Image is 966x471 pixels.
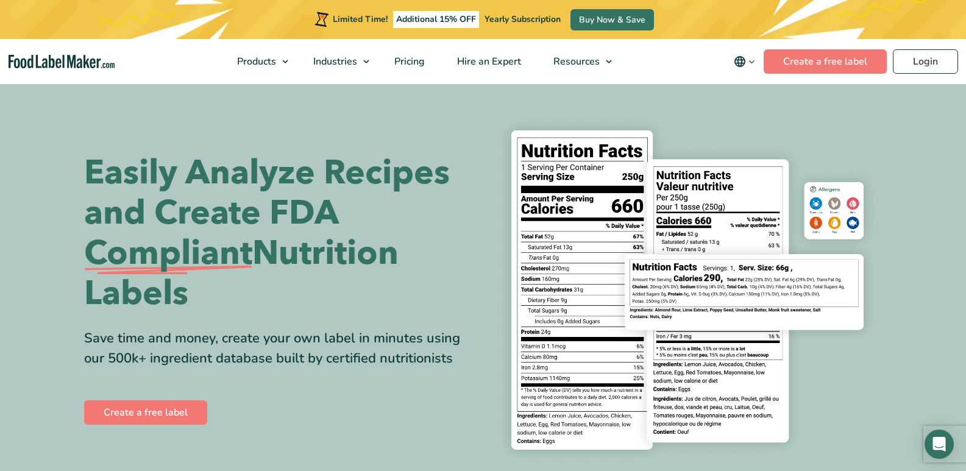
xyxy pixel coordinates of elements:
a: Hire an Expert [441,39,534,84]
span: Hire an Expert [453,55,522,68]
span: Limited Time! [333,13,388,25]
div: Save time and money, create your own label in minutes using our 500k+ ingredient database built b... [84,328,474,369]
a: Industries [297,39,375,84]
a: Resources [538,39,618,84]
span: Additional 15% OFF [393,11,479,28]
a: Create a free label [84,400,207,425]
a: Login [893,49,958,74]
span: Pricing [391,55,426,68]
span: Resources [550,55,601,68]
h1: Easily Analyze Recipes and Create FDA Nutrition Labels [84,153,474,314]
span: Industries [310,55,358,68]
span: Products [233,55,277,68]
span: Yearly Subscription [485,13,561,25]
a: Create a free label [764,49,887,74]
div: Open Intercom Messenger [925,430,954,459]
span: Compliant [84,233,252,274]
a: Products [221,39,294,84]
a: Pricing [378,39,438,84]
a: Buy Now & Save [570,9,654,30]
